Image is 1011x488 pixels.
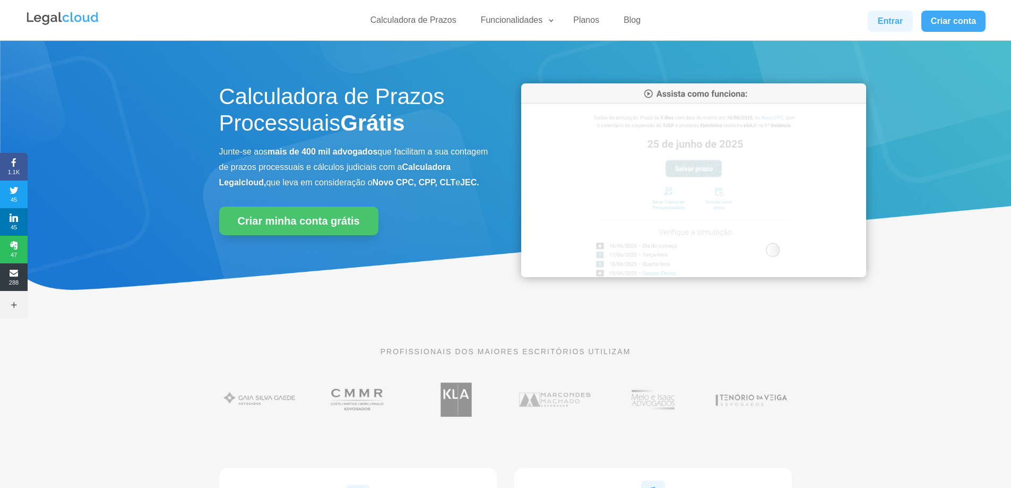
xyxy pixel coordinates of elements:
a: Calculadora de Prazos [364,15,463,30]
a: Criar minha conta grátis [219,207,378,235]
b: Novo CPC, CPP, CLT [373,178,456,187]
b: Calculadora Legalcloud, [219,162,451,187]
a: Funcionalidades [474,15,556,30]
strong: Grátis [340,110,404,135]
img: Marcondes Machado Advogados utilizam a Legalcloud [514,377,595,422]
a: Entrar [868,11,912,32]
b: mais de 400 mil advogados [267,147,377,156]
img: Koury Lopes Advogados [416,377,497,422]
a: Blog [617,15,647,30]
p: Junte-se aos que facilitam a sua contagem de prazos processuais e cálculos judiciais com a que le... [219,144,490,190]
a: Planos [567,15,606,30]
img: Costa Martins Meira Rinaldi Advogados [317,377,399,422]
img: Calculadora de Prazos Processuais da Legalcloud [521,83,866,277]
a: Logo da Legalcloud [25,19,100,28]
a: Criar conta [921,11,986,32]
a: Calculadora de Prazos Processuais da Legalcloud [521,270,866,279]
p: PROFISSIONAIS DOS MAIORES ESCRITÓRIOS UTILIZAM [219,346,792,357]
h1: Calculadora de Prazos Processuais [219,83,490,142]
img: Tenório da Veiga Advogados [711,377,792,422]
img: Gaia Silva Gaede Advogados Associados [219,377,300,422]
img: Legalcloud Logo [25,11,100,27]
b: JEC. [460,178,479,187]
img: Profissionais do escritório Melo e Isaac Advogados utilizam a Legalcloud [612,377,694,422]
